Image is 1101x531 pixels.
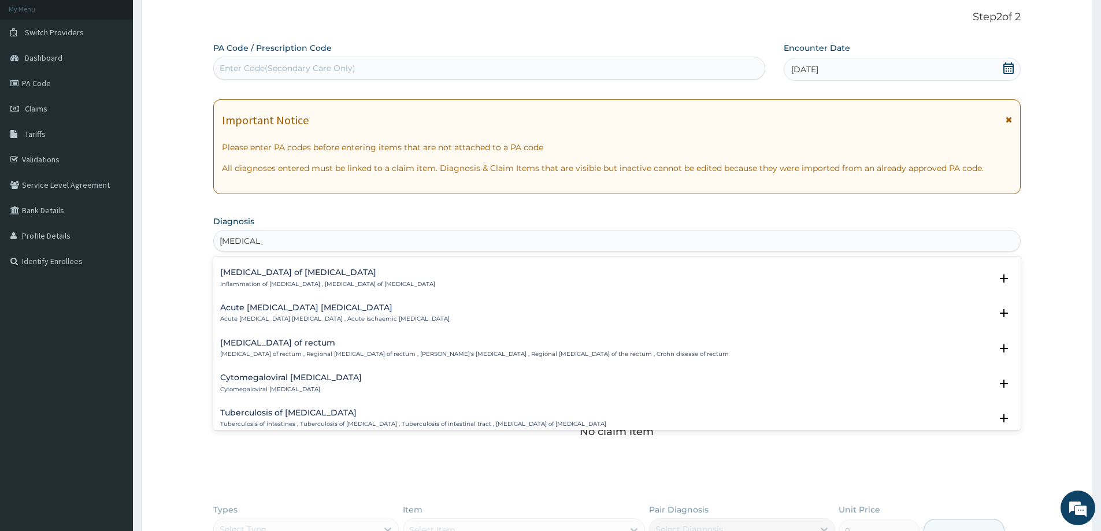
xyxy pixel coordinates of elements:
label: Diagnosis [213,216,254,227]
p: Step 2 of 2 [213,11,1021,24]
img: d_794563401_company_1708531726252_794563401 [21,58,47,87]
div: Chat with us now [60,65,194,80]
span: We're online! [67,146,160,262]
h4: [MEDICAL_DATA] of [MEDICAL_DATA] [220,268,435,277]
div: Enter Code(Secondary Care Only) [220,62,355,74]
i: open select status [997,411,1011,425]
p: Please enter PA codes before entering items that are not attached to a PA code [222,142,1012,153]
p: Acute [MEDICAL_DATA] [MEDICAL_DATA] , Acute ischaemic [MEDICAL_DATA] [220,315,450,323]
div: Minimize live chat window [190,6,217,34]
p: Cytomegaloviral [MEDICAL_DATA] [220,385,362,393]
span: [DATE] [791,64,818,75]
p: Inflammation of [MEDICAL_DATA] , [MEDICAL_DATA] of [MEDICAL_DATA] [220,280,435,288]
h4: Tuberculosis of [MEDICAL_DATA] [220,409,606,417]
p: Tuberculosis of intestines , Tuberculosis of [MEDICAL_DATA] , Tuberculosis of intestinal tract , ... [220,420,606,428]
span: Dashboard [25,53,62,63]
h4: [MEDICAL_DATA] of rectum [220,339,729,347]
label: PA Code / Prescription Code [213,42,332,54]
h4: Cytomegaloviral [MEDICAL_DATA] [220,373,362,382]
i: open select status [997,272,1011,285]
span: Claims [25,103,47,114]
label: Encounter Date [784,42,850,54]
p: [MEDICAL_DATA] of rectum , Regional [MEDICAL_DATA] of rectum , [PERSON_NAME]'s [MEDICAL_DATA] , R... [220,350,729,358]
h4: Acute [MEDICAL_DATA] [MEDICAL_DATA] [220,303,450,312]
i: open select status [997,306,1011,320]
span: Switch Providers [25,27,84,38]
p: All diagnoses entered must be linked to a claim item. Diagnosis & Claim Items that are visible bu... [222,162,1012,174]
p: No claim item [580,426,654,437]
span: Tariffs [25,129,46,139]
textarea: Type your message and hit 'Enter' [6,315,220,356]
i: open select status [997,341,1011,355]
i: open select status [997,377,1011,391]
h1: Important Notice [222,114,309,127]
